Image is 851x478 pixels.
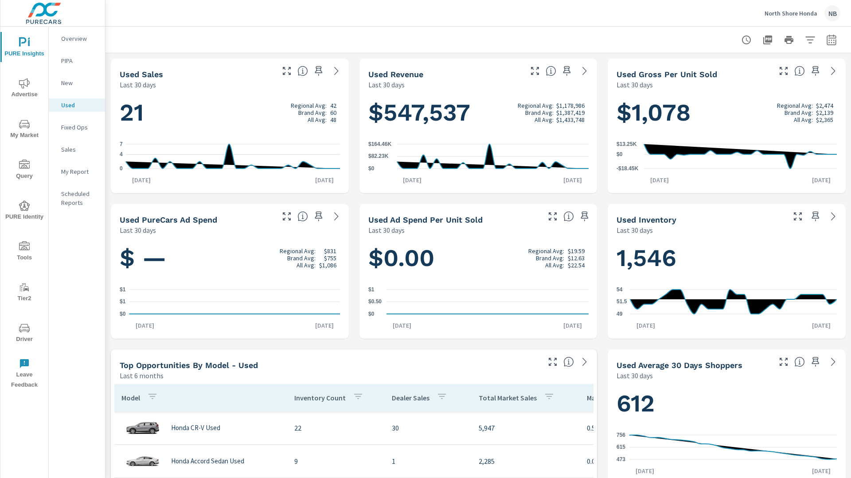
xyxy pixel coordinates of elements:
[312,64,326,78] span: Save this to your personalized report
[528,64,542,78] button: Make Fullscreen
[630,321,661,330] p: [DATE]
[578,64,592,78] a: See more details in report
[61,78,98,87] p: New
[765,9,817,17] p: North Shore Honda
[280,209,294,223] button: Make Fullscreen
[557,321,588,330] p: [DATE]
[298,109,327,116] p: Brand Avg:
[61,167,98,176] p: My Report
[61,123,98,132] p: Fixed Ops
[794,66,805,76] span: Average gross profit generated by the dealership for each vehicle sold over the selected date ran...
[824,5,840,21] div: NB
[801,31,819,49] button: Apply Filters
[368,98,589,128] h1: $547,537
[294,423,378,433] p: 22
[3,358,46,390] span: Leave Feedback
[125,448,160,474] img: glamour
[280,247,316,255] p: Regional Avg:
[563,357,574,367] span: Find the biggest opportunities within your model lineup by seeing how each model is selling in yo...
[785,109,813,116] p: Brand Avg:
[617,299,627,305] text: 51.5
[808,209,823,223] span: Save this to your personalized report
[3,323,46,345] span: Driver
[617,215,676,224] h5: Used Inventory
[120,225,156,235] p: Last 30 days
[49,76,105,90] div: New
[617,456,625,462] text: 473
[545,262,564,269] p: All Avg:
[309,321,340,330] p: [DATE]
[297,262,316,269] p: All Avg:
[528,247,564,255] p: Regional Avg:
[759,31,777,49] button: "Export Report to PDF"
[556,116,585,123] p: $1,433,748
[556,109,585,116] p: $1,387,419
[3,37,46,59] span: PURE Insights
[368,215,483,224] h5: Used Ad Spend Per Unit Sold
[806,176,837,184] p: [DATE]
[368,299,382,305] text: $0.50
[368,141,391,147] text: $164.46K
[0,27,48,394] div: nav menu
[297,211,308,222] span: Total cost of media for all PureCars channels for the selected dealership group over the selected...
[324,255,336,262] p: $755
[546,209,560,223] button: Make Fullscreen
[525,109,554,116] p: Brand Avg:
[617,70,717,79] h5: Used Gross Per Unit Sold
[617,151,623,157] text: $0
[560,64,574,78] span: Save this to your personalized report
[120,165,123,172] text: 0
[49,165,105,178] div: My Report
[777,102,813,109] p: Regional Avg:
[120,141,123,147] text: 7
[368,311,375,317] text: $0
[308,116,327,123] p: All Avg:
[3,160,46,181] span: Query
[587,423,664,433] p: 0.5%
[3,282,46,304] span: Tier2
[816,109,833,116] p: $2,139
[518,102,554,109] p: Regional Avg:
[171,457,244,465] p: Honda Accord Sedan Used
[120,311,126,317] text: $0
[121,393,140,402] p: Model
[392,393,429,402] p: Dealer Sales
[535,116,554,123] p: All Avg:
[120,286,126,293] text: $1
[368,225,405,235] p: Last 30 days
[777,64,791,78] button: Make Fullscreen
[3,119,46,141] span: My Market
[617,243,837,273] h1: 1,546
[120,243,340,273] h1: $ —
[392,456,465,466] p: 1
[806,466,837,475] p: [DATE]
[578,355,592,369] a: See more details in report
[563,211,574,222] span: Average cost of advertising per each vehicle sold at the dealer over the selected date range. The...
[816,102,833,109] p: $2,474
[568,247,585,255] p: $19.59
[120,70,163,79] h5: Used Sales
[126,176,157,184] p: [DATE]
[61,34,98,43] p: Overview
[329,64,344,78] a: See more details in report
[536,255,564,262] p: Brand Avg:
[294,393,346,402] p: Inventory Count
[587,456,664,466] p: 0.04%
[120,79,156,90] p: Last 30 days
[368,79,405,90] p: Last 30 days
[368,165,375,172] text: $0
[617,311,623,317] text: 49
[368,243,589,273] h1: $0.00
[556,102,585,109] p: $1,178,986
[568,255,585,262] p: $12.63
[61,101,98,110] p: Used
[578,209,592,223] span: Save this to your personalized report
[629,466,660,475] p: [DATE]
[617,141,637,147] text: $13.25K
[120,299,126,305] text: $1
[823,31,840,49] button: Select Date Range
[61,189,98,207] p: Scheduled Reports
[546,355,560,369] button: Make Fullscreen
[397,176,428,184] p: [DATE]
[568,262,585,269] p: $22.54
